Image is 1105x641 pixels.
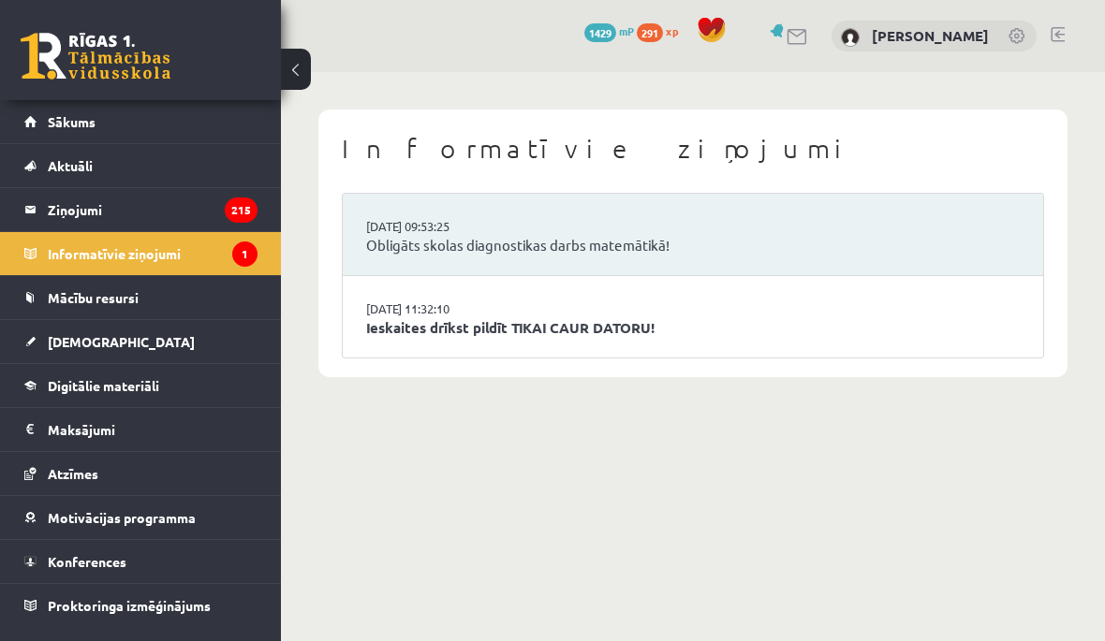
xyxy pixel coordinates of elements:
a: Ziņojumi215 [24,188,258,231]
h1: Informatīvie ziņojumi [342,133,1044,165]
span: Motivācijas programma [48,509,196,526]
a: Informatīvie ziņojumi1 [24,232,258,275]
a: Rīgas 1. Tālmācības vidusskola [21,33,170,80]
a: Sākums [24,100,258,143]
a: Motivācijas programma [24,496,258,539]
a: Ieskaites drīkst pildīt TIKAI CAUR DATORU! [366,317,1020,339]
span: Proktoringa izmēģinājums [48,597,211,614]
a: [DATE] 09:53:25 [366,217,507,236]
span: [DEMOGRAPHIC_DATA] [48,333,195,350]
i: 1 [232,241,258,267]
span: 1429 [584,23,616,42]
a: [PERSON_NAME] [872,26,989,45]
a: Aktuāli [24,144,258,187]
span: Sākums [48,113,96,130]
a: Konferences [24,540,258,583]
span: Konferences [48,553,126,570]
img: Aļona Zablocka [841,28,860,47]
a: [DATE] 11:32:10 [366,299,507,318]
a: 291 xp [637,23,687,38]
span: Digitālie materiāli [48,377,159,394]
legend: Ziņojumi [48,188,258,231]
span: Mācību resursi [48,289,139,306]
span: 291 [637,23,663,42]
a: Obligāts skolas diagnostikas darbs matemātikā! [366,235,1020,256]
span: Atzīmes [48,465,98,482]
a: 1429 mP [584,23,634,38]
legend: Maksājumi [48,408,258,451]
a: Mācību resursi [24,276,258,319]
a: [DEMOGRAPHIC_DATA] [24,320,258,363]
a: Atzīmes [24,452,258,495]
a: Maksājumi [24,408,258,451]
span: xp [666,23,678,38]
a: Proktoringa izmēģinājums [24,584,258,627]
span: mP [619,23,634,38]
a: Digitālie materiāli [24,364,258,407]
span: Aktuāli [48,157,93,174]
legend: Informatīvie ziņojumi [48,232,258,275]
i: 215 [225,197,258,223]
